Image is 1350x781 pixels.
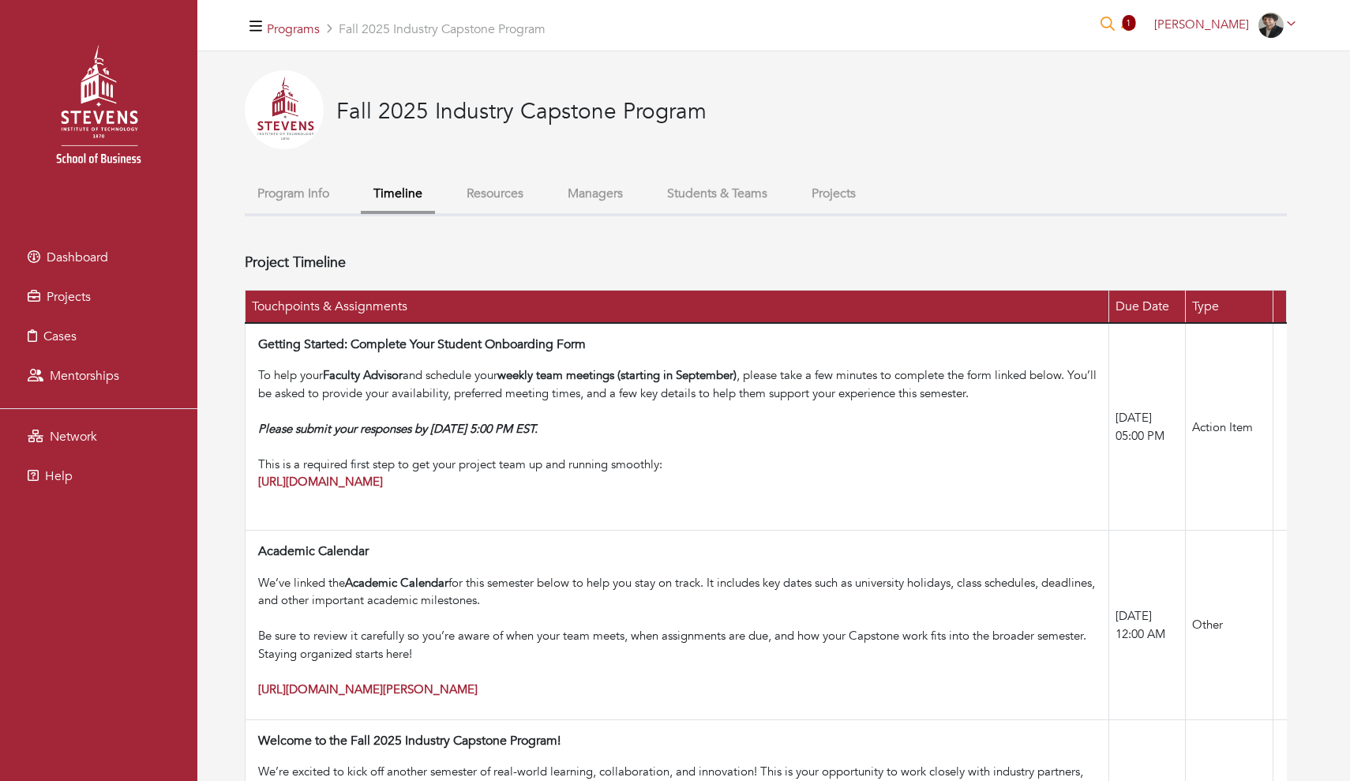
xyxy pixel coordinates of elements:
[4,460,193,492] a: Help
[1109,323,1186,531] td: [DATE] 05:00 PM
[1147,17,1303,32] a: [PERSON_NAME]
[4,242,193,273] a: Dashboard
[1121,17,1134,35] a: 1
[4,360,193,392] a: Mentorships
[50,428,97,445] span: Network
[16,28,182,193] img: stevens_logo.png
[258,544,369,559] h4: Academic Calendar
[1186,531,1273,720] td: Other
[345,575,448,591] strong: Academic Calendar
[1109,531,1186,720] td: [DATE] 12:00 AM
[258,337,586,352] h4: Getting Started: Complete Your Student Onboarding Form
[258,421,538,437] em: Please submit your responses by [DATE] 5:00 PM EST.
[454,177,536,211] button: Resources
[47,249,108,266] span: Dashboard
[361,177,435,214] button: Timeline
[43,328,77,345] span: Cases
[258,627,1102,698] div: Be sure to review it carefully so you’re aware of when your team meets, when assignments are due,...
[1258,13,1284,38] img: Headshot.JPG
[1186,291,1273,324] th: Type
[323,367,403,383] strong: Faculty Advisor
[258,734,561,749] h4: Welcome to the Fall 2025 Industry Capstone Program!
[258,366,1102,509] div: To help your and schedule your , please take a few minutes to complete the form linked below. You...
[267,21,320,38] a: Programs
[4,321,193,352] a: Cases
[245,70,324,149] img: 2025-04-24%20134207.png
[654,177,780,211] button: Students & Teams
[50,367,119,385] span: Mentorships
[4,281,193,313] a: Projects
[258,474,383,490] a: [URL][DOMAIN_NAME]
[245,254,346,272] h4: Project Timeline
[47,288,91,306] span: Projects
[245,177,342,211] button: Program Info
[258,574,1102,628] div: We’ve linked the for this semester below to help you stay on track. It includes key dates such as...
[1154,17,1249,32] span: [PERSON_NAME]
[1186,323,1273,531] td: Action Item
[267,22,546,37] h5: Fall 2025 Industry Capstone Program
[555,177,636,211] button: Managers
[258,681,478,697] a: [URL][DOMAIN_NAME][PERSON_NAME]
[4,421,193,452] a: Network
[1109,291,1186,324] th: Due Date
[336,99,707,126] h3: Fall 2025 Industry Capstone Program
[1122,15,1135,31] span: 1
[497,367,737,383] strong: weekly team meetings (starting in September)
[799,177,868,211] button: Projects
[45,467,73,485] span: Help
[246,291,1109,324] th: Touchpoints & Assignments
